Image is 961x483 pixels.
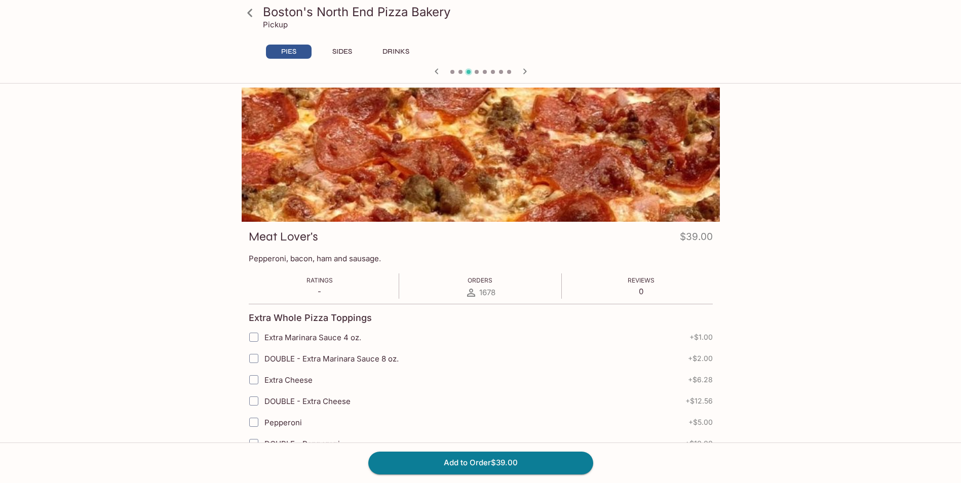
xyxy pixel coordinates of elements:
[264,354,399,364] span: DOUBLE - Extra Marinara Sauce 8 oz.
[373,45,419,59] button: DRINKS
[320,45,365,59] button: SIDES
[242,88,720,222] div: Meat Lover's
[368,452,593,474] button: Add to Order$39.00
[628,276,655,284] span: Reviews
[689,333,713,341] span: + $1.00
[263,4,716,20] h3: Boston's North End Pizza Bakery
[479,288,495,297] span: 1678
[264,418,302,427] span: Pepperoni
[306,287,333,296] p: -
[249,254,713,263] p: Pepperoni, bacon, ham and sausage.
[264,375,313,385] span: Extra Cheese
[468,276,492,284] span: Orders
[688,354,713,363] span: + $2.00
[264,396,351,406] span: DOUBLE - Extra Cheese
[249,312,372,324] h4: Extra Whole Pizza Toppings
[688,376,713,384] span: + $6.28
[266,45,312,59] button: PIES
[688,418,713,426] span: + $5.00
[685,397,713,405] span: + $12.56
[264,439,340,449] span: DOUBLE - Pepperoni
[263,20,288,29] p: Pickup
[628,287,655,296] p: 0
[685,439,713,448] span: + $10.00
[249,229,318,245] h3: Meat Lover's
[264,333,361,342] span: Extra Marinara Sauce 4 oz.
[680,229,713,249] h4: $39.00
[306,276,333,284] span: Ratings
